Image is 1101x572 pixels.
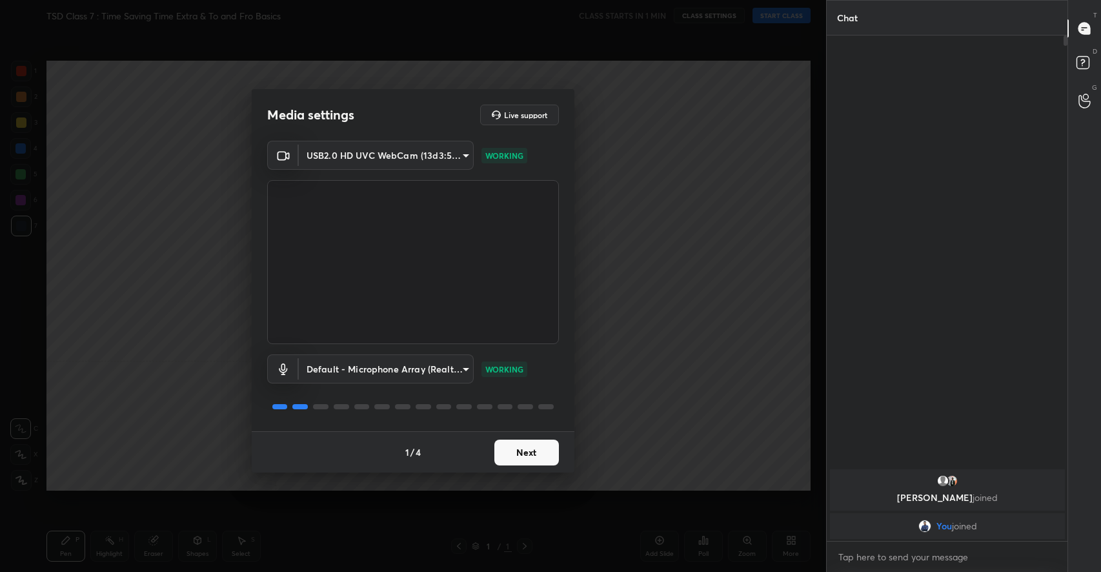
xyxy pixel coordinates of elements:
h2: Media settings [267,107,354,123]
span: joined [951,521,976,531]
p: Chat [827,1,868,35]
img: 05e749d9c8f4492ba3b7bd8dd861dda6.jpg [945,475,958,487]
div: USB2.0 HD UVC WebCam (13d3:56dd) [299,141,474,170]
p: T [1093,10,1097,20]
p: WORKING [485,363,523,375]
img: 3a6b3dcdb4d746208f5ef180f14109e5.png [918,520,931,533]
div: USB2.0 HD UVC WebCam (13d3:56dd) [299,354,474,383]
p: D [1093,46,1097,56]
h4: 1 [405,445,409,459]
div: grid [827,467,1068,542]
h4: 4 [416,445,421,459]
img: default.png [936,475,949,487]
span: You [936,521,951,531]
p: WORKING [485,150,523,161]
button: Next [494,440,559,465]
h5: Live support [504,111,547,119]
h4: / [410,445,414,459]
p: [PERSON_NAME] [838,493,1057,503]
p: G [1092,83,1097,92]
span: joined [973,491,998,504]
